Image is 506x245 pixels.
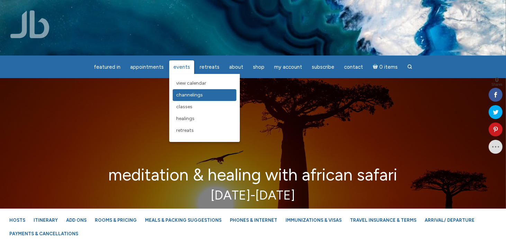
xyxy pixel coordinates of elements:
a: Channelings [173,89,236,101]
a: Contact [340,60,367,74]
a: My Account [270,60,306,74]
a: Payments & Cancellations [6,228,82,240]
span: 0 items [379,65,398,70]
a: Phones & Internet [226,214,281,226]
span: View Calendar [176,80,206,86]
span: Healings [176,116,195,121]
span: Shares [491,83,503,86]
a: Arrival/ Departure [421,214,478,226]
a: Travel Insurance & Terms [346,214,420,226]
span: Retreats [200,64,219,70]
span: 0 [491,77,503,83]
a: Healings [173,113,236,125]
a: About [225,60,247,74]
span: About [229,64,243,70]
a: Appointments [126,60,168,74]
a: featured in [90,60,125,74]
a: Add Ons [63,214,90,226]
p: [DATE]-[DATE] [25,187,481,204]
span: featured in [94,64,120,70]
span: Channelings [176,92,203,98]
a: Rooms & Pricing [91,214,140,226]
a: Meals & Packing Suggestions [142,214,225,226]
h2: Meditation & Healing with African Safari [25,166,481,184]
span: Appointments [130,64,164,70]
a: Events [169,60,194,74]
a: View Calendar [173,77,236,89]
span: Classes [176,104,192,110]
span: Subscribe [312,64,334,70]
a: Retreats [173,125,236,136]
i: Cart [373,64,379,70]
span: Retreats [176,127,194,133]
a: Subscribe [308,60,338,74]
span: My Account [274,64,302,70]
a: Cart0 items [369,60,402,74]
a: Itinerary [30,214,61,226]
img: Jamie Butler. The Everyday Medium [10,10,49,38]
a: Classes [173,101,236,113]
a: Immunizations & Visas [282,214,345,226]
a: Hosts [6,214,29,226]
a: Retreats [196,60,224,74]
span: Contact [344,64,363,70]
a: Shop [249,60,269,74]
span: Shop [253,64,264,70]
span: Events [173,64,190,70]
